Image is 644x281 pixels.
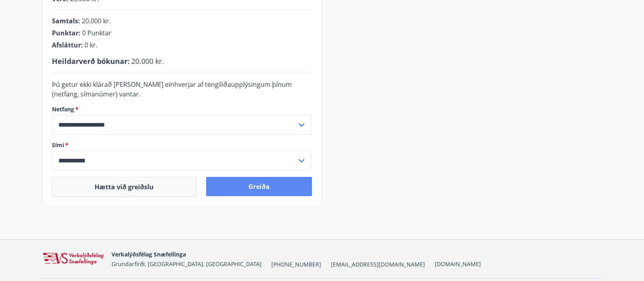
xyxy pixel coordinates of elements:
[42,252,105,266] img: WvRpJk2u6KDFA1HvFrCJUzbr97ECa5dHUCvez65j.png
[111,250,186,258] span: Verkalýðsfélag Snæfellinga
[111,260,262,268] span: Grundarfirði, [GEOGRAPHIC_DATA], [GEOGRAPHIC_DATA]
[52,56,130,66] span: Heildarverð bókunar :
[131,56,164,66] span: 20.000 kr.
[82,16,111,25] span: 20.000 kr.
[331,260,425,269] span: [EMAIL_ADDRESS][DOMAIN_NAME]
[52,16,80,25] span: Samtals :
[82,29,111,37] span: 0 Punktar
[206,177,312,196] button: Greiða
[52,41,83,49] span: Afsláttur :
[52,80,292,98] span: Þú getur ekki klárað [PERSON_NAME] einhverjar af tengiliðaupplýsingum þínum (netfang, símanúmer) ...
[52,177,196,197] button: Hætta við greiðslu
[52,141,312,149] label: Sími
[435,260,481,268] a: [DOMAIN_NAME]
[52,105,312,113] label: Netfang
[85,41,97,49] span: 0 kr.
[52,29,80,37] span: Punktar :
[271,260,321,269] span: [PHONE_NUMBER]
